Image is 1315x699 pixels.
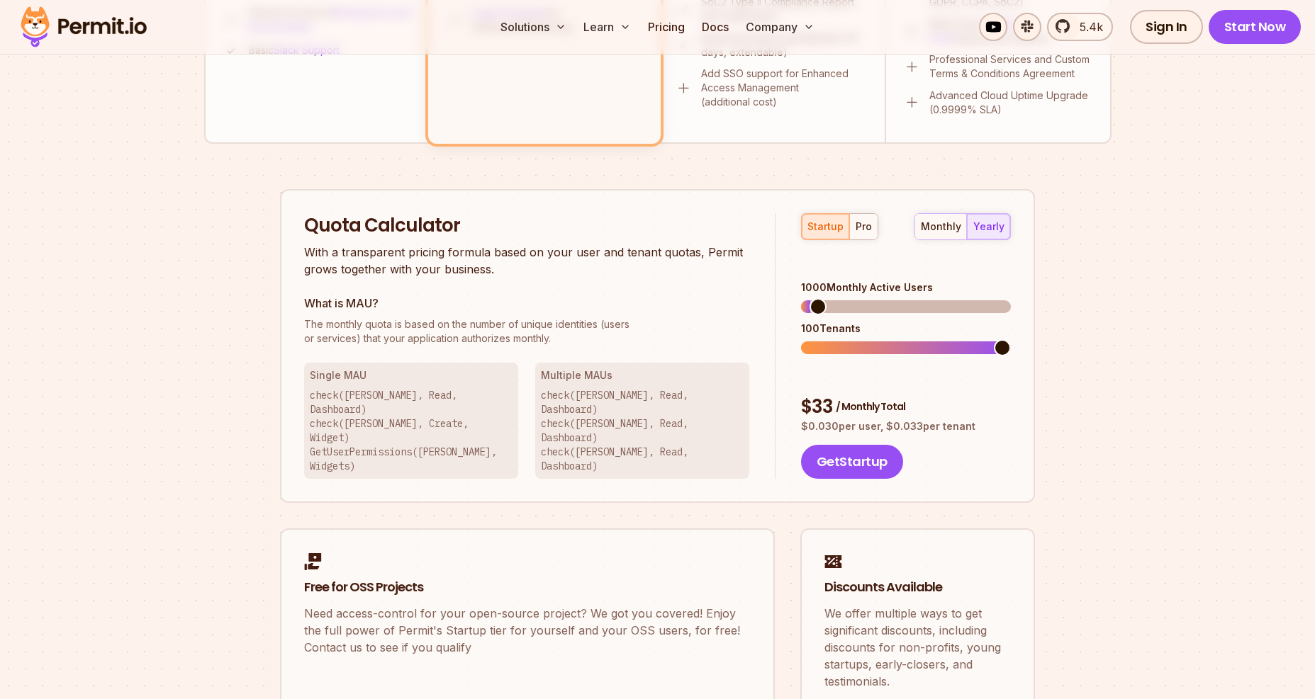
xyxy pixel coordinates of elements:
[836,399,905,414] span: / Monthly Total
[304,295,749,312] h3: What is MAU?
[642,13,690,41] a: Pricing
[801,445,903,479] button: GetStartup
[14,3,153,51] img: Permit logo
[929,52,1093,81] p: Professional Services and Custom Terms & Conditions Agreement
[801,394,1011,420] div: $ 33
[1130,10,1203,44] a: Sign In
[1071,18,1103,35] span: 5.4k
[921,220,961,234] div: monthly
[824,605,1011,690] p: We offer multiple ways to get significant discounts, including discounts for non-profits, young s...
[495,13,572,41] button: Solutions
[1209,10,1302,44] a: Start Now
[701,67,868,109] p: Add SSO support for Enhanced Access Management (additional cost)
[740,13,820,41] button: Company
[541,388,744,473] p: check([PERSON_NAME], Read, Dashboard) check([PERSON_NAME], Read, Dashboard) check([PERSON_NAME], ...
[856,220,872,234] div: pro
[801,280,1011,295] div: 1000 Monthly Active Users
[310,368,513,382] h3: Single MAU
[801,322,1011,336] div: 100 Tenants
[304,579,751,596] h2: Free for OSS Projects
[578,13,637,41] button: Learn
[801,419,1011,433] p: $ 0.030 per user, $ 0.033 per tenant
[304,213,749,239] h2: Quota Calculator
[310,388,513,473] p: check([PERSON_NAME], Read, Dashboard) check([PERSON_NAME], Create, Widget) GetUserPermissions([PE...
[304,317,749,346] p: or services) that your application authorizes monthly.
[824,579,1011,596] h2: Discounts Available
[541,368,744,382] h3: Multiple MAUs
[1047,13,1113,41] a: 5.4k
[304,317,749,331] span: The monthly quota is based on the number of unique identities (users
[304,244,749,278] p: With a transparent pricing formula based on your user and tenant quotas, Permit grows together wi...
[696,13,734,41] a: Docs
[304,605,751,656] p: Need access-control for your open-source project? We got you covered! Enjoy the full power of Per...
[929,89,1093,117] p: Advanced Cloud Uptime Upgrade (0.9999% SLA)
